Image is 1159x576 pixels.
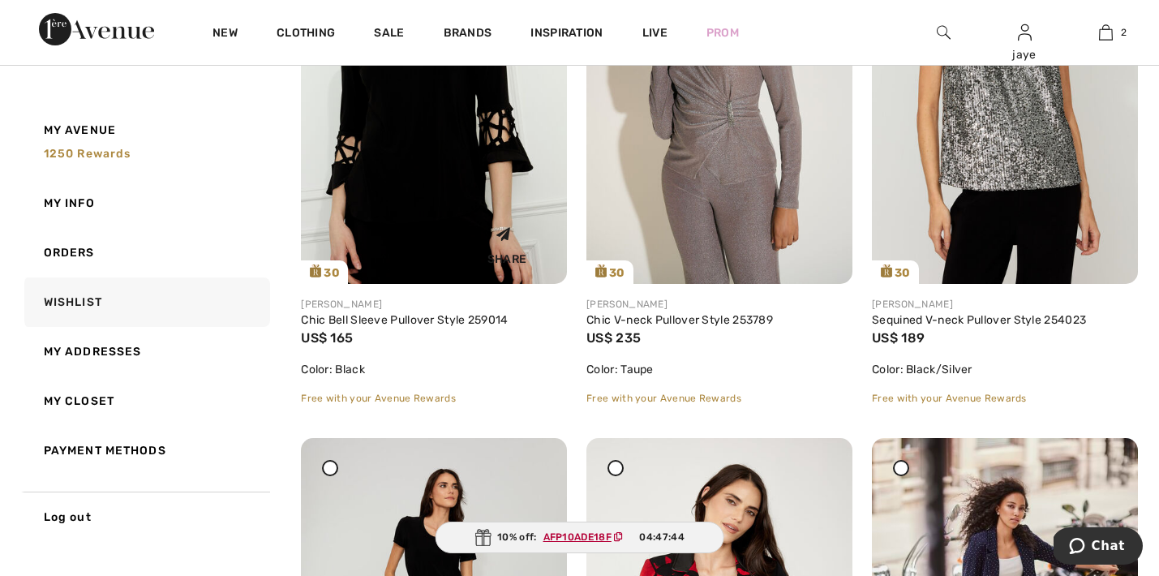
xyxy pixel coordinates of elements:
[21,376,270,426] a: My Closet
[985,46,1064,63] div: jaye
[543,531,612,543] ins: AFP10ADE18F
[706,24,739,41] a: Prom
[1066,23,1145,42] a: 2
[586,330,641,346] span: US$ 235
[1018,23,1032,42] img: My Info
[435,522,724,553] div: 10% off:
[374,26,404,43] a: Sale
[586,361,852,378] div: Color: Taupe
[586,297,852,312] div: [PERSON_NAME]
[639,530,684,544] span: 04:47:44
[586,391,852,406] div: Free with your Avenue Rewards
[21,327,270,376] a: My Addresses
[44,147,131,161] span: 1250 rewards
[1099,23,1113,42] img: My Bag
[301,391,567,406] div: Free with your Avenue Rewards
[444,26,492,43] a: Brands
[21,228,270,277] a: Orders
[530,26,603,43] span: Inspiration
[277,26,335,43] a: Clothing
[21,492,270,542] a: Log out
[872,330,925,346] span: US$ 189
[474,529,491,546] img: Gift.svg
[301,313,508,327] a: Chic Bell Sleeve Pullover Style 259014
[1121,25,1127,40] span: 2
[586,313,773,327] a: Chic V-neck Pullover Style 253789
[301,297,567,312] div: [PERSON_NAME]
[21,178,270,228] a: My Info
[44,122,116,139] span: My Avenue
[1018,24,1032,40] a: Sign In
[21,277,270,327] a: Wishlist
[642,24,667,41] a: Live
[872,391,1138,406] div: Free with your Avenue Rewards
[39,13,154,45] img: 1ère Avenue
[872,361,1138,378] div: Color: Black/Silver
[1054,527,1143,568] iframe: Opens a widget where you can chat to one of our agents
[21,426,270,475] a: Payment Methods
[459,214,556,272] div: Share
[872,297,1138,312] div: [PERSON_NAME]
[212,26,238,43] a: New
[301,330,353,346] span: US$ 165
[872,313,1086,327] a: Sequined V-neck Pullover Style 254023
[301,361,567,378] div: Color: Black
[937,23,951,42] img: search the website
